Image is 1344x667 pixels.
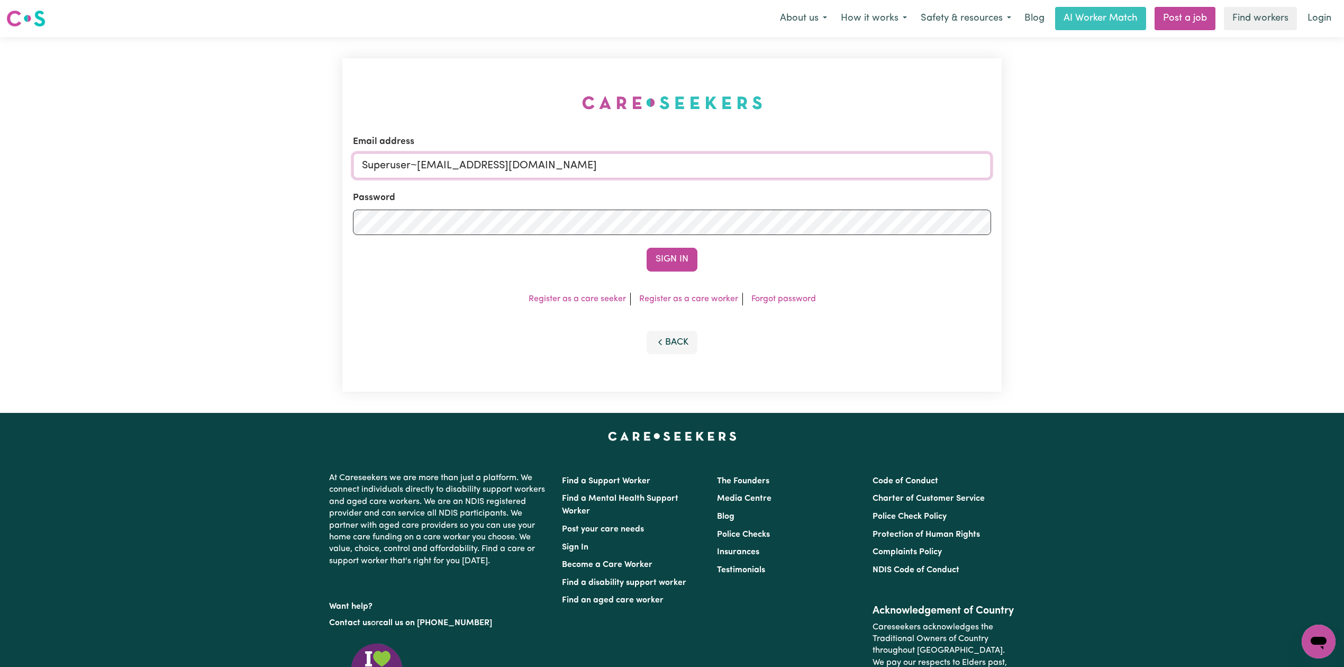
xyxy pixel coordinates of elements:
img: Careseekers logo [6,9,46,28]
a: call us on [PHONE_NUMBER] [379,619,492,627]
a: Register as a care seeker [529,295,626,303]
a: Police Checks [717,530,770,539]
a: The Founders [717,477,769,485]
a: Testimonials [717,566,765,574]
a: Register as a care worker [639,295,738,303]
a: Sign In [562,543,588,552]
a: Media Centre [717,494,771,503]
a: Blog [717,512,734,521]
p: At Careseekers we are more than just a platform. We connect individuals directly to disability su... [329,468,549,571]
a: Contact us [329,619,371,627]
a: Post a job [1155,7,1215,30]
label: Email address [353,135,414,149]
a: Find a Mental Health Support Worker [562,494,678,516]
p: or [329,613,549,633]
a: Careseekers logo [6,6,46,31]
a: Careseekers home page [608,432,737,440]
a: Insurances [717,548,759,556]
button: About us [773,7,834,30]
p: Want help? [329,597,549,612]
input: Email address [353,153,991,178]
label: Password [353,191,395,205]
a: Find a disability support worker [562,579,686,587]
button: Sign In [647,248,697,271]
a: Police Check Policy [873,512,947,521]
h2: Acknowledgement of Country [873,605,1015,617]
iframe: Button to launch messaging window [1302,625,1336,659]
a: Find workers [1224,7,1297,30]
a: Post your care needs [562,525,644,534]
a: Blog [1018,7,1051,30]
a: Forgot password [751,295,816,303]
button: How it works [834,7,914,30]
a: NDIS Code of Conduct [873,566,959,574]
a: Protection of Human Rights [873,530,980,539]
button: Safety & resources [914,7,1018,30]
a: Find a Support Worker [562,477,650,485]
a: Login [1301,7,1338,30]
a: Charter of Customer Service [873,494,985,503]
a: Find an aged care worker [562,596,664,605]
a: Complaints Policy [873,548,942,556]
a: AI Worker Match [1055,7,1146,30]
button: Back [647,331,697,354]
a: Become a Care Worker [562,561,652,569]
a: Code of Conduct [873,477,938,485]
